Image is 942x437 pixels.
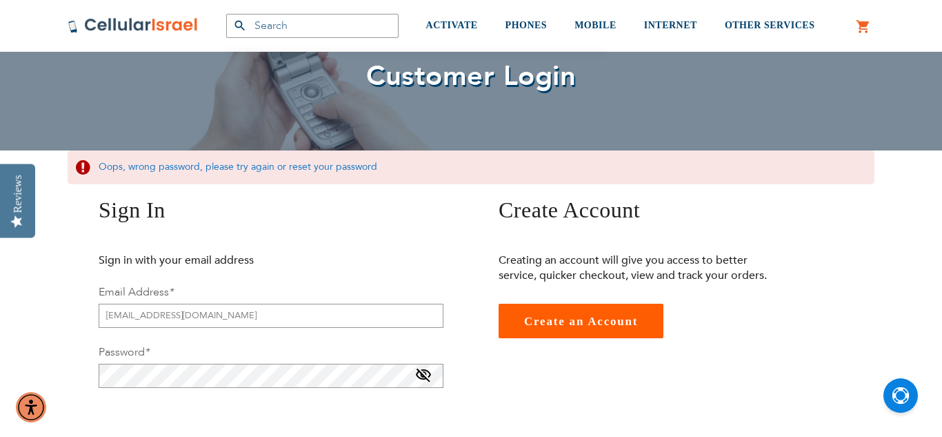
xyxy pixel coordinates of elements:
span: Sign In [99,197,166,222]
span: Create an Account [524,315,638,328]
span: INTERNET [644,20,697,30]
span: OTHER SERVICES [725,20,815,30]
div: Accessibility Menu [16,392,46,423]
div: Oops, wrong password, please try again or reset your password [68,150,874,184]
span: Create Account [499,197,640,222]
img: Cellular Israel Logo [68,17,199,34]
a: Create an Account [499,304,663,338]
div: Reviews [12,175,24,213]
p: Sign in with your email address [99,253,378,268]
input: Search [226,14,399,38]
label: Email Address [99,284,174,300]
span: MOBILE [574,20,617,30]
input: Email [99,304,443,328]
label: Password [99,344,150,360]
span: Customer Login [366,57,576,95]
span: PHONES [505,20,548,30]
p: Creating an account will give you access to better service, quicker checkout, view and track your... [499,253,778,283]
span: ACTIVATE [426,20,478,30]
